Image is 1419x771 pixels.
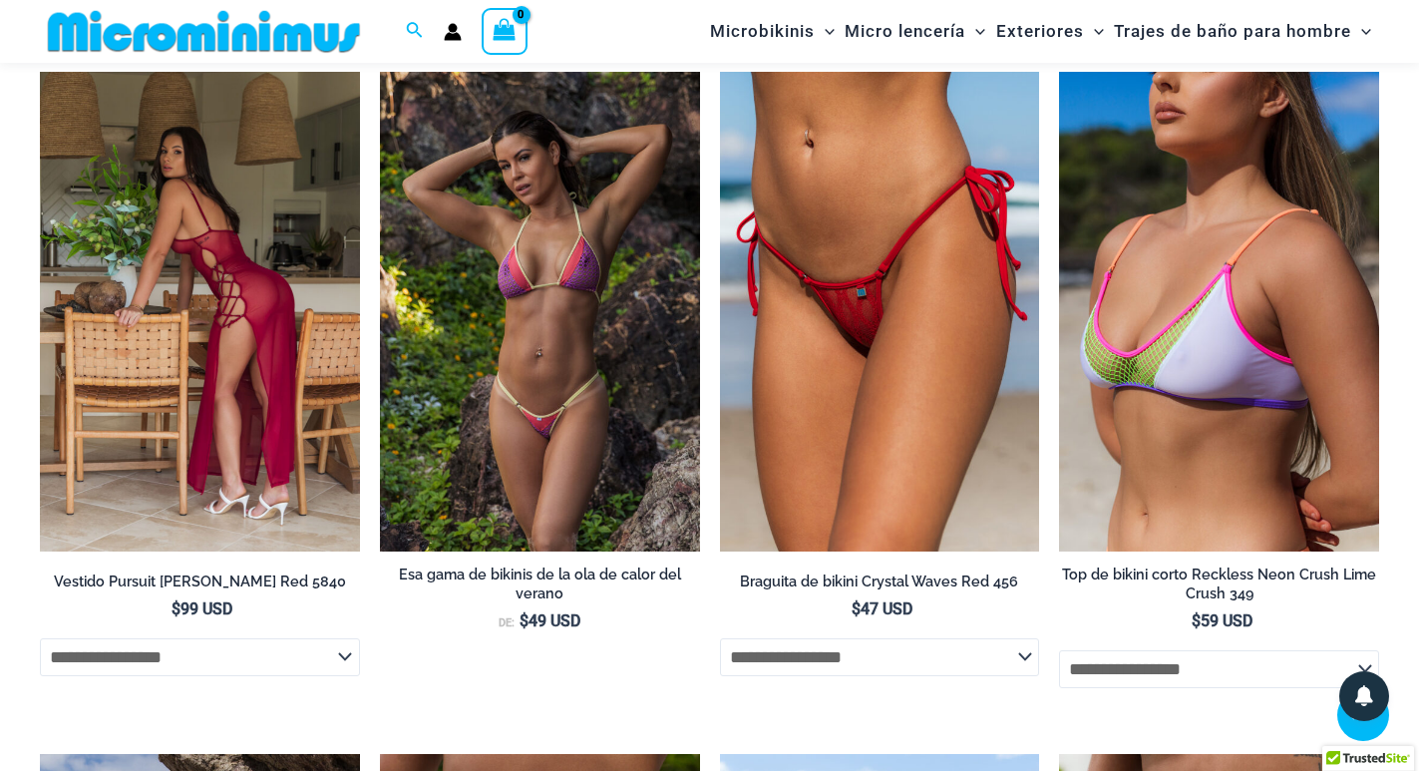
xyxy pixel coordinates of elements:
[852,599,861,618] font: $
[1114,21,1351,41] font: Trajes de baño para hombre
[40,72,360,552] a: Vestido Pursuit Ruby Red 5840 02Vestido Pursuit Ruby Red 5840 03Vestido Pursuit Ruby Red 5840 03
[380,72,700,552] a: Esa ola de calor de verano 3063 Tri Top 4303 Micro Bottom 01Esa ola de calor del verano 3063 Tri ...
[1201,611,1252,630] font: 59 USD
[720,72,1040,552] img: Crystal Waves 456 Fondo 02
[54,573,346,589] font: Vestido Pursuit [PERSON_NAME] Red 5840
[172,599,180,618] font: $
[444,23,462,41] a: Enlace del icono de la cuenta
[1059,72,1379,552] img: Top corto Reckless Neon Crush Lime Crush 349 01
[399,566,681,601] font: Esa gama de bikinis de la ola de calor del verano
[991,6,1109,57] a: ExterioresAlternar menúAlternar menú
[720,72,1040,552] a: Crystal Waves 456 Fondo 02Crystal Waves 456 Fondo 01Crystal Waves 456 Fondo 01
[40,573,360,598] a: Vestido Pursuit [PERSON_NAME] Red 5840
[1059,72,1379,552] a: Top corto Reckless Neon Crush Lime Crush 349 01Top corto Reckless Neon Crush Lime Crush 349 02Top...
[815,6,835,57] span: Alternar menú
[520,611,529,630] font: $
[705,6,840,57] a: MicrobikinisAlternar menúAlternar menú
[40,9,368,54] img: MM SHOP LOGO PLANO
[1062,566,1376,601] font: Top de bikini corto Reckless Neon Crush Lime Crush 349
[40,72,360,552] img: Vestido Pursuit Ruby Red 5840 03
[406,19,424,44] a: Enlace del icono de búsqueda
[996,21,1084,41] font: Exteriores
[180,599,232,618] font: 99 USD
[1351,6,1371,57] span: Alternar menú
[840,6,990,57] a: Micro lenceríaAlternar menúAlternar menú
[499,616,515,629] font: De:
[710,21,815,41] font: Microbikinis
[380,566,700,610] a: Esa gama de bikinis de la ola de calor del verano
[1084,6,1104,57] span: Alternar menú
[845,21,965,41] font: Micro lencería
[702,3,1379,60] nav: Navegación del sitio
[740,573,1018,589] font: Braguita de bikini Crystal Waves Red 456
[720,573,1040,598] a: Braguita de bikini Crystal Waves Red 456
[965,6,985,57] span: Alternar menú
[482,8,528,54] a: Ver carrito de compras, vacío
[1109,6,1376,57] a: Trajes de baño para hombreAlternar menúAlternar menú
[1059,566,1379,610] a: Top de bikini corto Reckless Neon Crush Lime Crush 349
[1192,611,1201,630] font: $
[380,72,700,552] img: Esa ola de calor de verano 3063 Tri Top 4303 Micro Bottom 01
[529,611,580,630] font: 49 USD
[861,599,912,618] font: 47 USD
